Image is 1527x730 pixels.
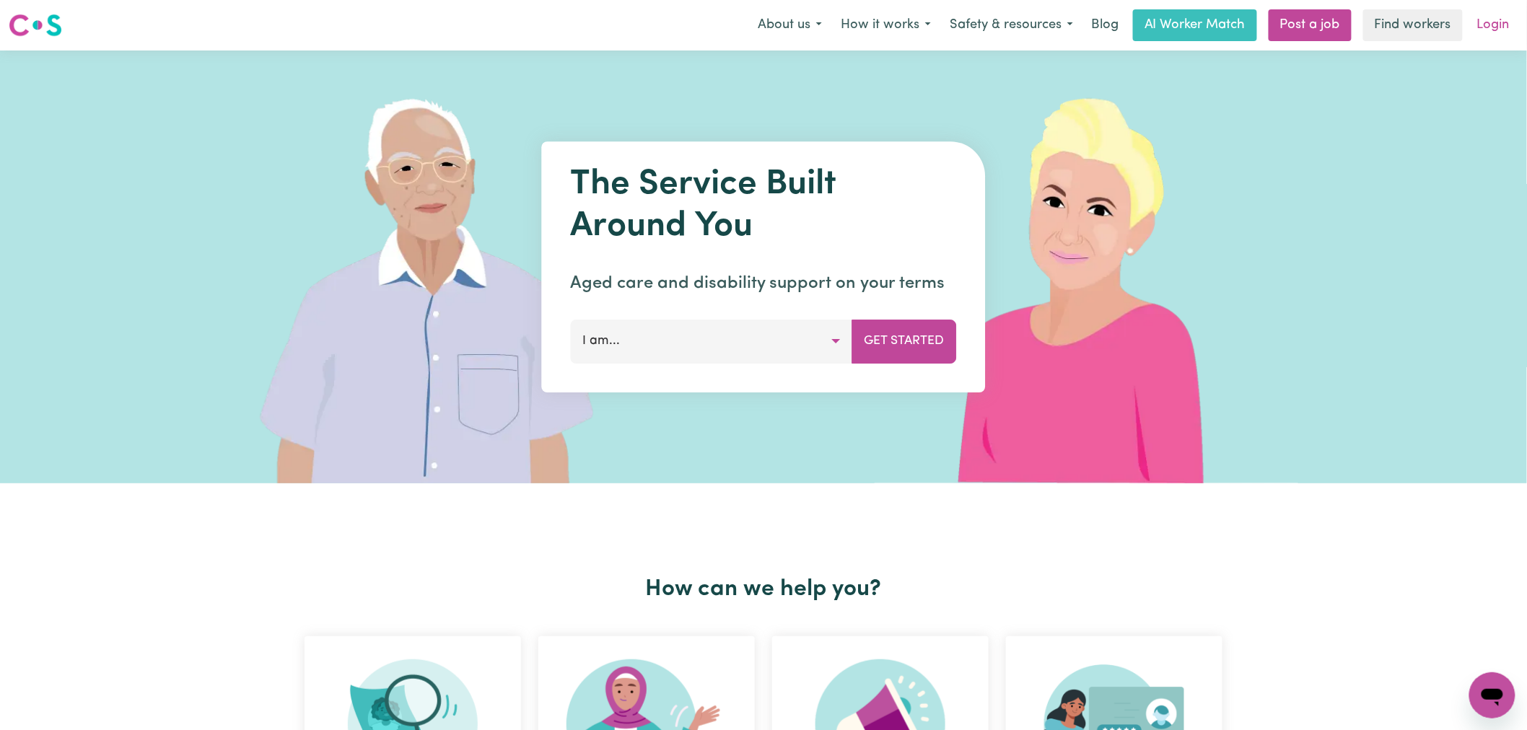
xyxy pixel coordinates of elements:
h1: The Service Built Around You [571,164,957,247]
button: How it works [831,10,940,40]
a: Post a job [1269,9,1352,41]
button: About us [748,10,831,40]
button: Get Started [852,320,957,363]
p: Aged care and disability support on your terms [571,271,957,296]
a: AI Worker Match [1133,9,1257,41]
img: Careseekers logo [9,12,62,38]
iframe: Button to launch messaging window [1469,672,1515,718]
a: Find workers [1363,9,1463,41]
h2: How can we help you? [296,576,1231,603]
a: Login [1469,9,1518,41]
button: I am... [571,320,853,363]
a: Careseekers logo [9,9,62,42]
a: Blog [1082,9,1127,41]
button: Safety & resources [940,10,1082,40]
